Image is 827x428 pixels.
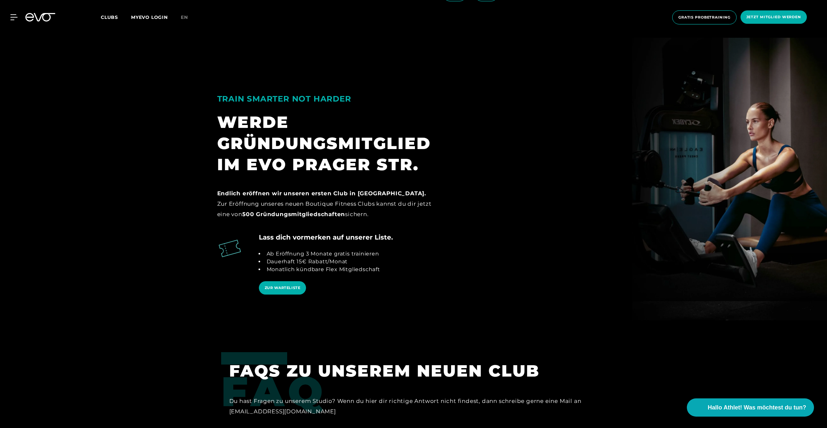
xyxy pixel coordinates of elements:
[242,211,345,217] strong: 500 Gründungsmitgliedschaften
[264,258,380,266] li: Dauerhaft 15€ Rabatt/Monat
[181,14,188,20] span: en
[229,396,590,417] div: Du hast Fragen zu unserem Studio? Wenn du hier dir richtige Antwort nicht findest, dann schreibe ...
[739,10,809,24] a: Jetzt Mitglied werden
[708,403,806,412] span: Hallo Athlet! Was möchtest du tun?
[217,91,441,106] div: TRAIN SMARTER NOT HARDER
[259,232,393,242] h4: Lass dich vormerken auf unserer Liste.
[265,285,300,291] span: ZUR WARTELISTE
[229,360,590,381] h1: FAQS ZU UNSEREM NEUEN CLUB
[746,14,801,20] span: Jetzt Mitglied werden
[264,250,380,258] li: Ab Eröffnung 3 Monate gratis trainieren
[670,10,739,24] a: Gratis Probetraining
[678,15,730,20] span: Gratis Probetraining
[181,14,196,21] a: en
[264,266,380,273] li: Monatlich kündbare Flex Mitgliedschaft
[259,281,306,295] a: ZUR WARTELISTE
[217,188,441,220] div: Zur Eröffnung unseres neuen Boutique Fitness Clubs kannst du dir jetzt eine von sichern.
[101,14,118,20] span: Clubs
[131,14,168,20] a: MYEVO LOGIN
[687,398,814,417] button: Hallo Athlet! Was möchtest du tun?
[217,112,441,175] div: WERDE GRÜNDUNGSMITGLIED IM EVO PRAGER STR.
[217,190,426,197] strong: Endlich eröffnen wir unseren ersten Club in [GEOGRAPHIC_DATA].
[101,14,131,20] a: Clubs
